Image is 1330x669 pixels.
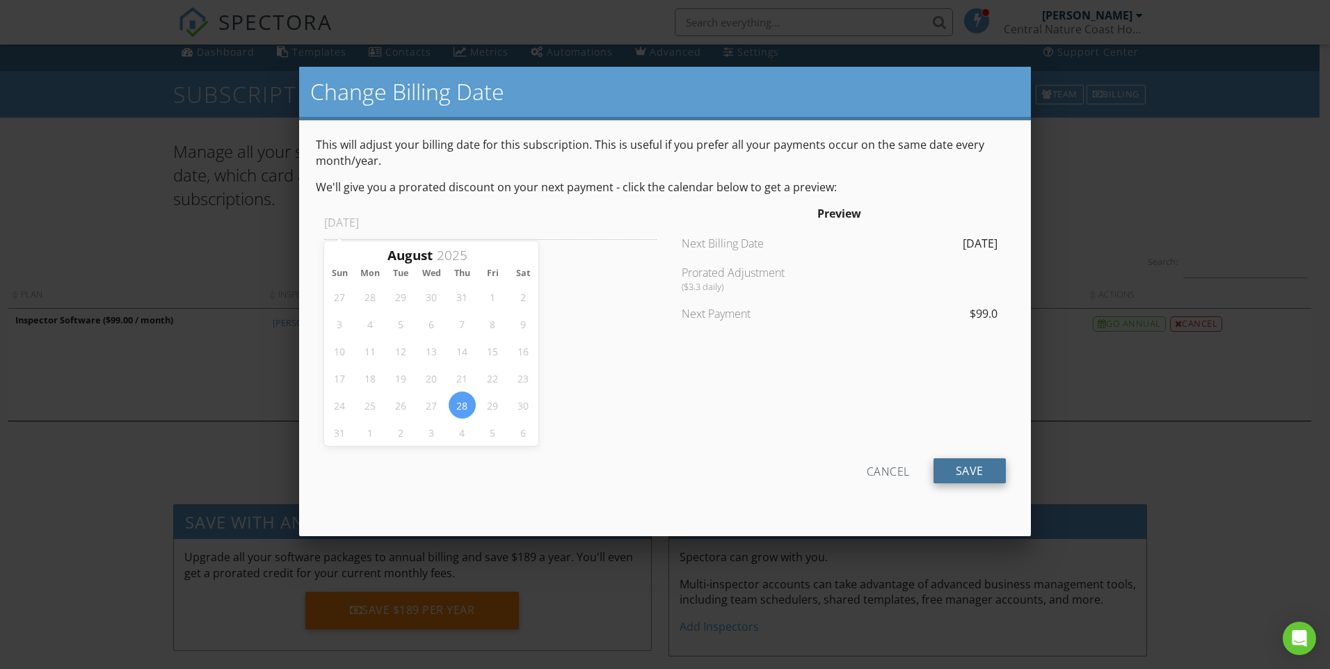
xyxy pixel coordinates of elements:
span: Sat [508,269,538,278]
span: Wed [416,269,447,278]
span: Mon [355,269,385,278]
div: Preview [673,206,1006,221]
span: Scroll to increment [387,249,433,262]
div: $99.0 [840,306,1006,321]
input: Save [934,458,1006,483]
div: Prorated Adjustment [673,265,840,291]
span: Fri [477,269,508,278]
span: Thu [447,269,477,278]
div: ($3.3 daily) [682,281,831,292]
span: Sun [324,269,355,278]
div: Next Billing Date [673,236,840,251]
div: Cancel [867,458,910,483]
span: Tue [385,269,416,278]
p: This will adjust your billing date for this subscription. This is useful if you prefer all your p... [316,137,1014,168]
h2: Change Billing Date [310,78,1020,106]
span: August 28, 2025 [449,392,476,419]
p: We'll give you a prorated discount on your next payment - click the calendar below to get a preview: [316,179,1014,195]
div: [DATE] [840,236,1006,251]
div: Open Intercom Messenger [1283,622,1316,655]
div: Next Payment [673,306,840,321]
